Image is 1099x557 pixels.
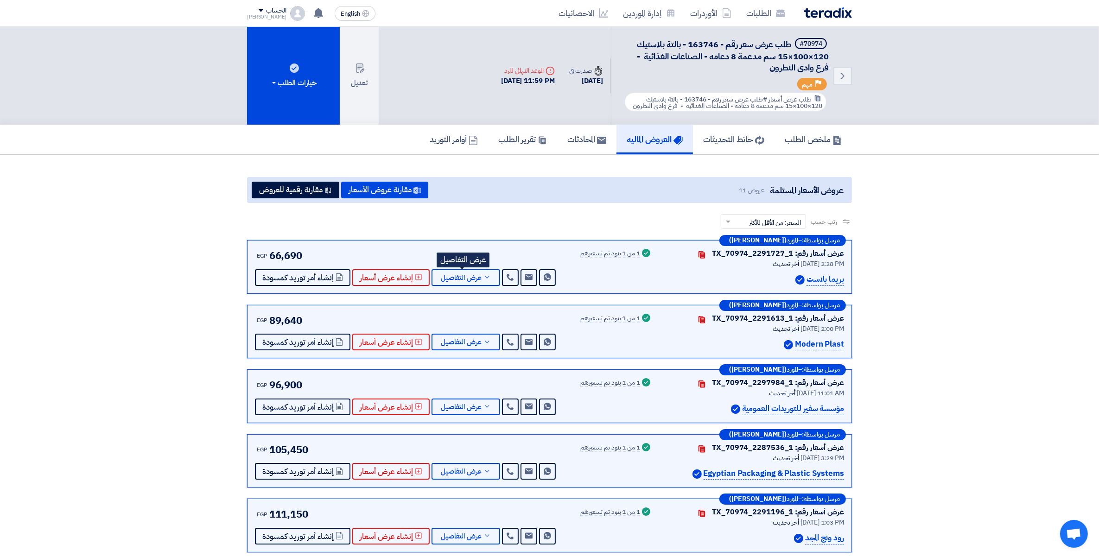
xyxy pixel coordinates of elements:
img: Verified Account [731,405,740,414]
button: English [335,6,375,21]
span: EGP [257,316,267,324]
button: إنشاء عرض أسعار [352,463,430,480]
h5: العروض الماليه [627,134,683,145]
span: [DATE] 2:28 PM [800,259,844,269]
div: – [719,494,846,505]
span: إنشاء أمر توريد كمسودة [262,274,334,281]
span: مرسل بواسطة: [802,237,840,244]
b: ([PERSON_NAME]) [729,496,787,502]
span: EGP [257,381,267,389]
span: English [341,11,360,17]
div: 1 من 1 بنود تم تسعيرهم [580,509,640,516]
span: مرسل بواسطة: [802,496,840,502]
span: [DATE] 2:00 PM [800,324,844,334]
span: المورد [787,496,798,502]
span: 96,900 [269,377,302,392]
div: 1 من 1 بنود تم تسعيرهم [580,380,640,387]
a: الطلبات [739,2,793,24]
button: إنشاء أمر توريد كمسودة [255,334,350,350]
button: إنشاء عرض أسعار [352,269,430,286]
img: profile_test.png [290,6,305,21]
a: الأوردرات [683,2,739,24]
span: مرسل بواسطة: [802,367,840,373]
h5: تقرير الطلب [498,134,547,145]
span: EGP [257,510,267,519]
div: عرض أسعار رقم: TX_70974_2291196_1 [712,506,844,518]
h5: أوامر التوريد [430,134,478,145]
a: الاحصائيات [551,2,616,24]
span: عرض التفاصيل [441,468,482,475]
div: – [719,364,846,375]
div: عرض أسعار رقم: TX_70974_2287536_1 [712,442,844,453]
span: 105,450 [269,442,308,457]
span: [DATE] 11:01 AM [797,388,844,398]
button: إنشاء أمر توريد كمسودة [255,269,350,286]
span: المورد [787,431,798,438]
button: إنشاء أمر توريد كمسودة [255,528,350,544]
span: عروض 11 [739,185,764,195]
span: السعر: من الأقل للأكثر [749,218,801,228]
button: عرض التفاصيل [432,269,500,286]
p: بريما بلاست [807,273,844,286]
div: 1 من 1 بنود تم تسعيرهم [580,444,640,452]
span: إنشاء عرض أسعار [360,404,413,411]
span: [DATE] 3:29 PM [800,453,844,463]
div: [PERSON_NAME] [247,14,286,19]
div: صدرت في [570,66,603,76]
span: 111,150 [269,506,308,522]
h5: طلب عرض سعر رقم - 163746 - بالتة بلاستيك 120×100×15 سم مدعمة 8 دعامه - الصناعات الغذائية - فرع وا... [623,38,829,73]
span: المورد [787,302,798,309]
h5: ملخص الطلب [785,134,842,145]
div: عرض أسعار رقم: TX_70974_2291727_1 [712,248,844,259]
span: إنشاء عرض أسعار [360,274,413,281]
span: 89,640 [269,313,302,328]
button: إنشاء عرض أسعار [352,399,430,415]
span: عروض الأسعار المستلمة [770,184,844,196]
div: عرض أسعار رقم: TX_70974_2291613_1 [712,313,844,324]
p: Egyptian Packaging & Plastic Systems [704,468,844,480]
a: المحادثات [557,125,616,154]
div: عرض أسعار رقم: TX_70974_2297984_1 [712,377,844,388]
h5: حائط التحديثات [703,134,764,145]
button: تعديل [340,27,379,125]
span: EGP [257,252,267,260]
b: ([PERSON_NAME]) [729,431,787,438]
div: #70974 [800,41,822,47]
span: المورد [787,237,798,244]
span: عرض التفاصيل [441,404,482,411]
span: عرض التفاصيل [441,274,482,281]
button: عرض التفاصيل [432,334,500,350]
span: إنشاء عرض أسعار [360,468,413,475]
div: [DATE] [570,76,603,86]
button: مقارنة عروض الأسعار [341,182,428,198]
a: Open chat [1060,520,1088,548]
a: العروض الماليه [616,125,693,154]
div: خيارات الطلب [270,77,317,89]
span: طلب عرض أسعار [769,95,812,104]
span: طلب عرض سعر رقم - 163746 - بالتة بلاستيك 120×100×15 سم مدعمة 8 دعامه - الصناعات الغذائية - فرع وا... [635,38,829,74]
span: رتب حسب [811,217,837,227]
a: إدارة الموردين [616,2,683,24]
h5: المحادثات [567,134,606,145]
span: إنشاء أمر توريد كمسودة [262,468,334,475]
span: إنشاء أمر توريد كمسودة [262,404,334,411]
span: إنشاء عرض أسعار [360,339,413,346]
span: #طلب عرض سعر رقم - 163746 - بالتة بلاستيك 120×100×15 سم مدعمة 8 دعامه - الصناعات الغذائية - فرع و... [633,95,822,111]
img: Teradix logo [804,7,852,18]
button: إنشاء أمر توريد كمسودة [255,399,350,415]
div: – [719,429,846,440]
img: Verified Account [692,469,702,479]
button: عرض التفاصيل [432,463,500,480]
button: إنشاء عرض أسعار [352,528,430,544]
div: 1 من 1 بنود تم تسعيرهم [580,250,640,258]
span: أخر تحديث [773,259,799,269]
span: عرض التفاصيل [441,339,482,346]
a: تقرير الطلب [488,125,557,154]
span: أخر تحديث [773,324,799,334]
span: عرض التفاصيل [441,533,482,540]
span: [DATE] 1:03 PM [800,518,844,527]
p: رود ونج المجد [805,532,844,544]
button: مقارنة رقمية للعروض [252,182,339,198]
img: Verified Account [794,534,803,543]
div: – [719,300,846,311]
